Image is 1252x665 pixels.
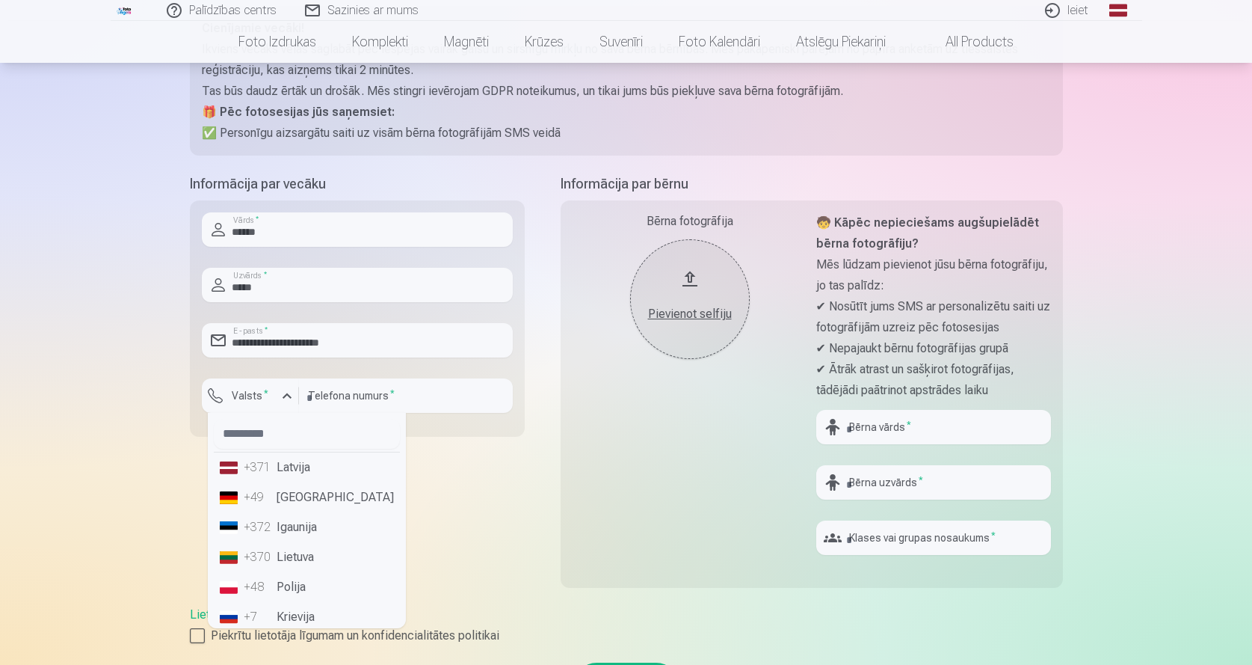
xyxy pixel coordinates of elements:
label: Piekrītu lietotāja līgumam un konfidencialitātes politikai [190,627,1063,645]
li: Krievija [214,602,400,632]
a: Magnēti [426,21,507,63]
strong: 🧒 Kāpēc nepieciešams augšupielādēt bērna fotogrāfiju? [816,215,1039,251]
div: +48 [244,578,274,596]
div: +370 [244,548,274,566]
a: Krūzes [507,21,582,63]
img: /fa1 [117,6,133,15]
p: Tas būs daudz ērtāk un drošāk. Mēs stingri ievērojam GDPR noteikumus, un tikai jums būs piekļuve ... [202,81,1051,102]
p: Mēs lūdzam pievienot jūsu bērna fotogrāfiju, jo tas palīdz: [816,254,1051,296]
div: , [190,606,1063,645]
li: Polija [214,572,400,602]
p: ✔ Ātrāk atrast un sašķirot fotogrāfijas, tādējādi paātrinot apstrādes laiku [816,359,1051,401]
button: Pievienot selfiju [630,239,750,359]
li: Lietuva [214,542,400,572]
p: ✔ Nosūtīt jums SMS ar personalizētu saiti uz fotogrāfijām uzreiz pēc fotosesijas [816,296,1051,338]
div: Bērna fotogrāfija [573,212,807,230]
li: Igaunija [214,512,400,542]
strong: 🎁 Pēc fotosesijas jūs saņemsiet: [202,105,395,119]
a: All products [904,21,1031,63]
li: [GEOGRAPHIC_DATA] [214,482,400,512]
a: Suvenīri [582,21,661,63]
label: Valsts [226,388,274,403]
h5: Informācija par bērnu [561,174,1063,194]
button: Valsts* [202,379,299,413]
a: Komplekti [334,21,426,63]
div: +371 [244,459,274,476]
div: +7 [244,608,274,626]
a: Foto kalendāri [661,21,778,63]
p: ✅ Personīgu aizsargātu saiti uz visām bērna fotogrāfijām SMS veidā [202,123,1051,144]
a: Lietošanas līgums [190,607,285,622]
li: Latvija [214,453,400,482]
div: +372 [244,518,274,536]
p: ✔ Nepajaukt bērnu fotogrāfijas grupā [816,338,1051,359]
div: +49 [244,488,274,506]
div: Pievienot selfiju [645,305,735,323]
h5: Informācija par vecāku [190,174,525,194]
a: Atslēgu piekariņi [778,21,904,63]
a: Foto izdrukas [221,21,334,63]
